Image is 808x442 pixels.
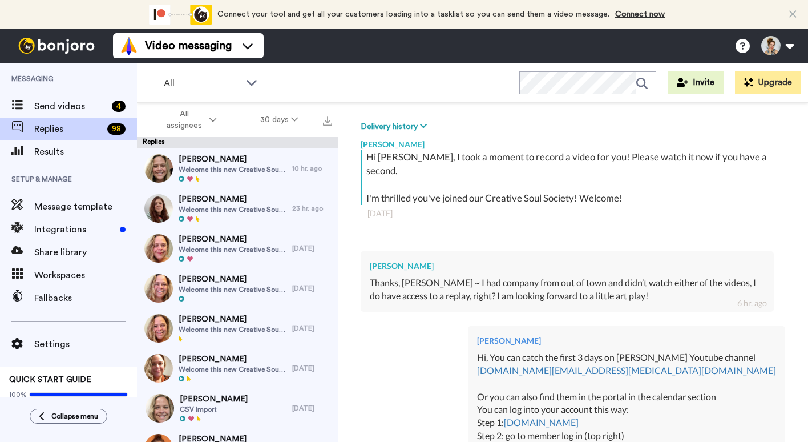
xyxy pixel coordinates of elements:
[179,234,286,245] span: [PERSON_NAME]
[146,394,174,423] img: d426047f-6e7e-4590-b878-e294eecf9e27-thumb.jpg
[144,234,173,263] img: 9ddb905b-89ba-4cd8-94ef-3a352831c426-thumb.jpg
[179,154,286,165] span: [PERSON_NAME]
[34,268,137,282] span: Workspaces
[9,390,27,399] span: 100%
[137,148,338,188] a: [PERSON_NAME]Welcome this new Creative Soul Society Member!10 hr. ago
[323,116,332,126] img: export.svg
[367,208,778,219] div: [DATE]
[361,120,430,133] button: Delivery history
[370,276,765,303] div: Thanks, [PERSON_NAME] ~ I had company from out of town and didn’t watch either of the videos, I d...
[164,77,240,90] span: All
[292,244,332,253] div: [DATE]
[292,404,332,413] div: [DATE]
[34,223,115,236] span: Integrations
[179,165,286,174] span: Welcome this new Creative Soul Society Member!
[292,284,332,293] div: [DATE]
[179,205,286,214] span: Welcome this new Creative Soul Society Member!
[292,164,332,173] div: 10 hr. ago
[161,109,207,131] span: All assignees
[144,354,173,383] img: f870c60d-c694-47f7-b087-4be0bd1df8dc-thumb.jpg
[112,101,126,112] div: 4
[34,200,137,214] span: Message template
[361,133,785,150] div: [PERSON_NAME]
[34,145,137,159] span: Results
[179,314,286,325] span: [PERSON_NAME]
[179,365,286,374] span: Welcome this new Creative Soul Society Member!
[137,308,338,348] a: [PERSON_NAME]Welcome this new Creative Soul Society Member![DATE]
[366,150,782,205] div: Hi [PERSON_NAME], I took a moment to record a video for you! Please watch it now if you have a se...
[180,393,248,405] span: [PERSON_NAME]
[34,122,103,136] span: Replies
[137,348,338,388] a: [PERSON_NAME]Welcome this new Creative Soul Society Member![DATE]
[30,409,107,424] button: Collapse menu
[217,10,609,18] span: Connect your tool and get all your customers loading into a tasklist so you can send them a video...
[179,285,286,294] span: Welcome this new Creative Soul Society Member!
[370,260,765,272] div: [PERSON_NAME]
[668,71,724,94] button: Invite
[120,37,138,55] img: vm-color.svg
[149,5,212,25] div: animation
[139,104,239,136] button: All assignees
[9,376,91,384] span: QUICK START GUIDE
[179,274,286,285] span: [PERSON_NAME]
[137,268,338,308] a: [PERSON_NAME]Welcome this new Creative Soul Society Member![DATE]
[137,188,338,228] a: [PERSON_NAME]Welcome this new Creative Soul Society Member!23 hr. ago
[145,38,232,54] span: Video messaging
[179,325,286,334] span: Welcome this new Creative Soul Society Member!
[34,291,137,305] span: Fallbacks
[137,388,338,428] a: [PERSON_NAME]CSV import[DATE]
[144,154,173,183] img: eef92e69-33a5-49d0-92f7-fe67301e42a0-thumb.jpg
[615,10,665,18] a: Connect now
[137,137,338,148] div: Replies
[735,71,801,94] button: Upgrade
[292,204,332,213] div: 23 hr. ago
[477,365,776,376] a: [DOMAIN_NAME][EMAIL_ADDRESS][MEDICAL_DATA][DOMAIN_NAME]
[137,228,338,268] a: [PERSON_NAME]Welcome this new Creative Soul Society Member![DATE]
[504,417,579,428] a: [DOMAIN_NAME]
[179,353,286,365] span: [PERSON_NAME]
[179,245,286,254] span: Welcome this new Creative Soul Society Member!
[34,337,137,351] span: Settings
[179,194,286,205] span: [PERSON_NAME]
[239,110,320,130] button: 30 days
[144,194,173,223] img: 8d6035f8-91a8-47a2-9417-a831df4b1e7f-thumb.jpg
[51,412,98,421] span: Collapse menu
[292,324,332,333] div: [DATE]
[14,38,99,54] img: bj-logo-header-white.svg
[34,246,137,259] span: Share library
[34,99,107,113] span: Send videos
[320,111,336,128] button: Export all results that match these filters now.
[144,314,173,343] img: 5dd31d94-601d-4648-82cc-b1d7695a50bf-thumb.jpg
[477,335,776,347] div: [PERSON_NAME]
[180,405,248,414] span: CSV import
[292,364,332,373] div: [DATE]
[107,123,126,135] div: 98
[737,298,767,309] div: 6 hr. ago
[144,274,173,303] img: 0492cbac-d817-494a-a859-ec10110861cd-thumb.jpg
